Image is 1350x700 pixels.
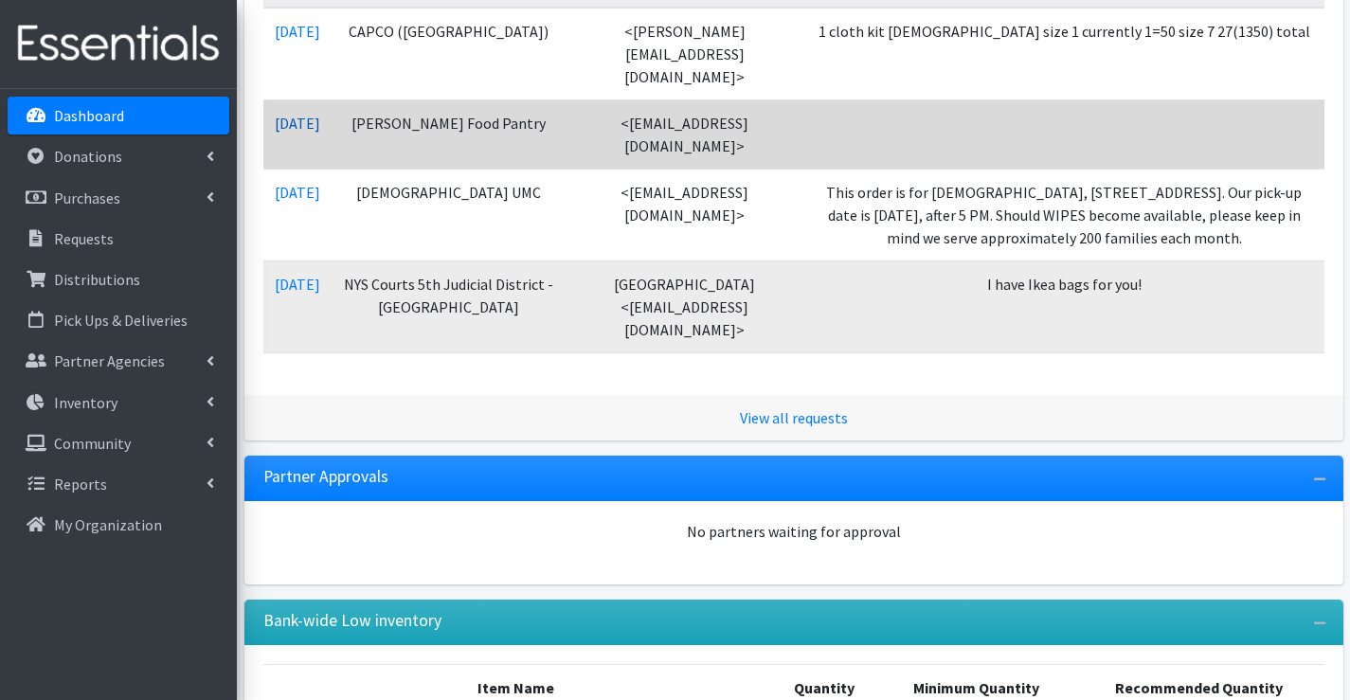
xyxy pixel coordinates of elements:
[8,465,229,503] a: Reports
[8,301,229,339] a: Pick Ups & Deliveries
[8,260,229,298] a: Distributions
[804,260,1324,352] td: I have Ikea bags for you!
[54,311,188,330] p: Pick Ups & Deliveries
[8,97,229,135] a: Dashboard
[566,99,803,169] td: <[EMAIL_ADDRESS][DOMAIN_NAME]>
[8,506,229,544] a: My Organization
[8,12,229,76] img: HumanEssentials
[54,106,124,125] p: Dashboard
[566,260,803,352] td: [GEOGRAPHIC_DATA] <[EMAIL_ADDRESS][DOMAIN_NAME]>
[54,475,107,494] p: Reports
[275,275,320,294] a: [DATE]
[740,408,848,427] a: View all requests
[332,99,567,169] td: [PERSON_NAME] Food Pantry
[8,220,229,258] a: Requests
[54,351,165,370] p: Partner Agencies
[566,8,803,100] td: <[PERSON_NAME][EMAIL_ADDRESS][DOMAIN_NAME]>
[8,424,229,462] a: Community
[263,520,1324,543] div: No partners waiting for approval
[54,229,114,248] p: Requests
[54,188,120,207] p: Purchases
[332,260,567,352] td: NYS Courts 5th Judicial District - [GEOGRAPHIC_DATA]
[332,169,567,260] td: [DEMOGRAPHIC_DATA] UMC
[8,342,229,380] a: Partner Agencies
[275,183,320,202] a: [DATE]
[275,114,320,133] a: [DATE]
[54,393,117,412] p: Inventory
[263,611,441,631] h3: Bank-wide Low inventory
[566,169,803,260] td: <[EMAIL_ADDRESS][DOMAIN_NAME]>
[804,169,1324,260] td: This order is for [DEMOGRAPHIC_DATA], [STREET_ADDRESS]. Our pick-up date is [DATE], after 5 PM. S...
[8,384,229,422] a: Inventory
[54,147,122,166] p: Donations
[54,515,162,534] p: My Organization
[263,467,388,487] h3: Partner Approvals
[8,179,229,217] a: Purchases
[54,270,140,289] p: Distributions
[804,8,1324,100] td: 1 cloth kit [DEMOGRAPHIC_DATA] size 1 currently 1=50 size 7 27(1350) total
[332,8,567,100] td: CAPCO ([GEOGRAPHIC_DATA])
[8,137,229,175] a: Donations
[275,22,320,41] a: [DATE]
[54,434,131,453] p: Community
